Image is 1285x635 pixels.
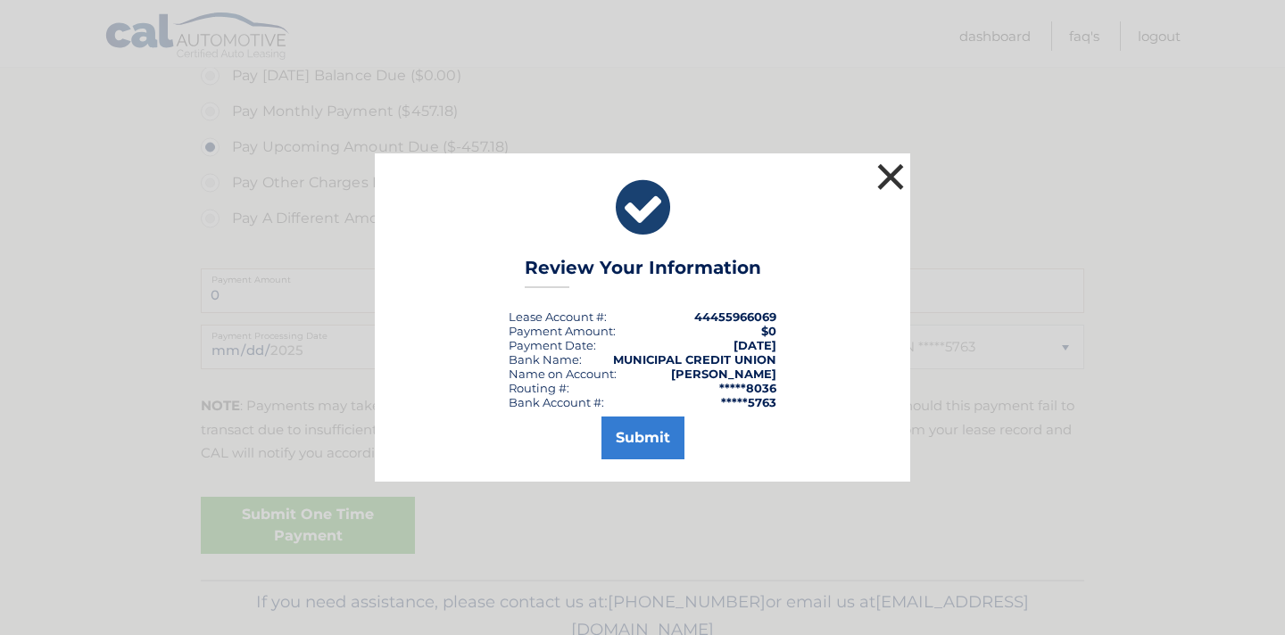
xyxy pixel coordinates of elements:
[694,309,776,324] strong: 44455966069
[671,367,776,381] strong: [PERSON_NAME]
[509,367,617,381] div: Name on Account:
[525,257,761,288] h3: Review Your Information
[761,324,776,338] span: $0
[613,352,776,367] strong: MUNICIPAL CREDIT UNION
[509,324,616,338] div: Payment Amount:
[509,395,604,409] div: Bank Account #:
[509,338,596,352] div: :
[509,352,582,367] div: Bank Name:
[601,416,684,459] button: Submit
[509,381,569,395] div: Routing #:
[509,309,607,324] div: Lease Account #:
[509,338,593,352] span: Payment Date
[734,338,776,352] span: [DATE]
[873,159,908,194] button: ×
